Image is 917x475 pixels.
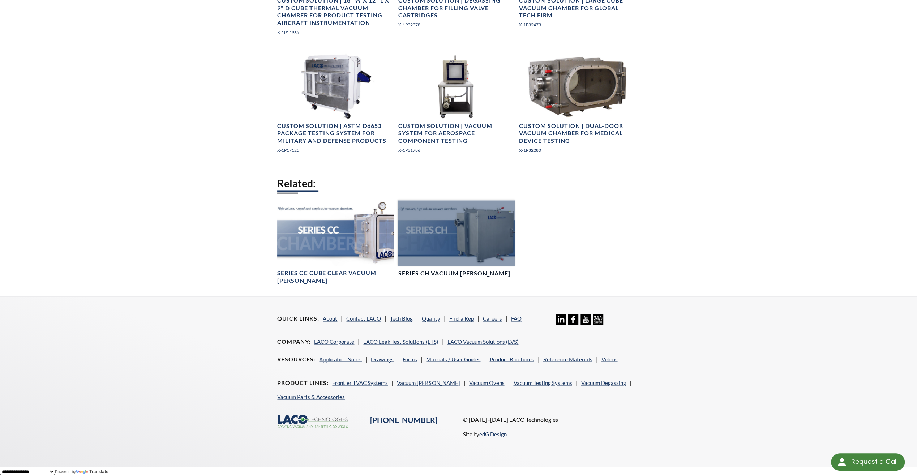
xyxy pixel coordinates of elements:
[277,355,316,363] h4: Resources
[363,338,438,345] a: LACO Leak Test Solutions (LTS)
[277,53,394,159] a: ASTM D6653 Package Testing System for Military and Defense Products, front viewCustom Solution | ...
[277,315,319,322] h4: Quick Links
[593,319,603,326] a: 24/7 Support
[519,147,635,154] p: X-1P32280
[390,315,413,322] a: Tech Blog
[323,315,337,322] a: About
[277,177,639,190] h2: Related:
[76,469,108,474] a: Translate
[601,356,617,362] a: Videos
[463,429,507,438] p: Site by
[346,315,381,322] a: Contact LACO
[426,356,480,362] a: Manuals / User Guides
[593,314,603,325] img: 24/7 Support Icon
[398,270,510,277] h4: Series CH Vacuum [PERSON_NAME]
[519,21,635,28] p: X-1P32473
[314,338,354,345] a: LACO Corporate
[479,431,507,437] a: edG Design
[398,53,514,159] a: Vacuum system for aerospace component testing with glass door, front viewCustom Solution | Vacuum...
[398,200,514,277] a: Series CH Chambers headerSeries CH Vacuum [PERSON_NAME]
[483,315,502,322] a: Careers
[277,29,394,36] p: X-1P14965
[277,147,394,154] p: X-1P17125
[319,356,362,362] a: Application Notes
[370,415,437,424] a: [PHONE_NUMBER]
[449,315,474,322] a: Find a Rep
[332,379,388,386] a: Frontier TVAC Systems
[543,356,592,362] a: Reference Materials
[469,379,504,386] a: Vacuum Ovens
[831,453,905,471] div: Request a Call
[836,456,848,468] img: round button
[519,53,635,159] a: X1P32280 Isometric ViewCustom Solution | Dual-Door Vacuum Chamber for Medical Device TestingX-1P3...
[371,356,394,362] a: Drawings
[398,122,514,145] h4: Custom Solution | Vacuum System for Aerospace Component Testing
[513,379,572,386] a: Vacuum Testing Systems
[277,122,394,145] h4: Custom Solution | ASTM D6653 Package Testing System for Military and Defense Products
[76,470,89,474] img: Google Translate
[422,315,440,322] a: Quality
[851,453,897,470] div: Request a Call
[277,338,310,345] h4: Company
[511,315,521,322] a: FAQ
[397,379,460,386] a: Vacuum [PERSON_NAME]
[277,269,394,284] h4: Series CC Cube Clear Vacuum [PERSON_NAME]
[277,200,394,284] a: Series CC Chamber headerSeries CC Cube Clear Vacuum [PERSON_NAME]
[519,122,635,145] h4: Custom Solution | Dual-Door Vacuum Chamber for Medical Device Testing
[403,356,417,362] a: Forms
[398,147,514,154] p: X-1P31786
[447,338,518,345] a: LACO Vacuum Solutions (LVS)
[398,21,514,28] p: X-1P32378
[463,415,640,424] p: © [DATE] -[DATE] LACO Technologies
[581,379,626,386] a: Vacuum Degassing
[277,379,329,386] h4: Product Lines
[277,393,345,400] a: Vacuum Parts & Accessories
[489,356,534,362] a: Product Brochures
